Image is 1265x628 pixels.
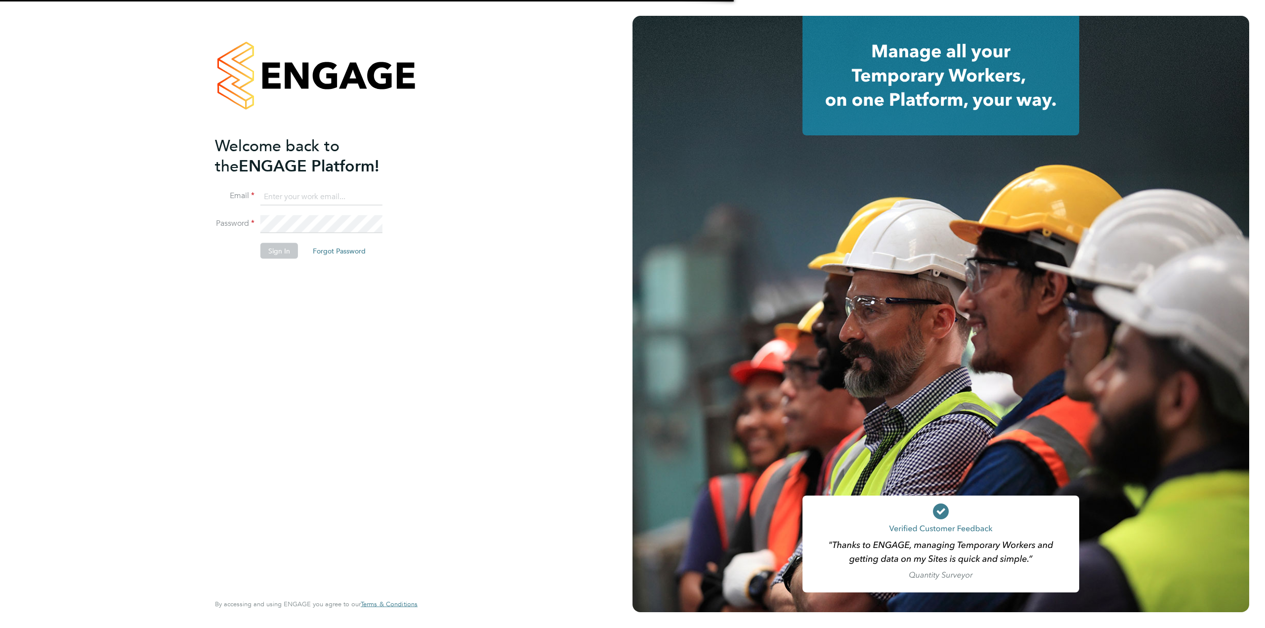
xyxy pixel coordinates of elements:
span: By accessing and using ENGAGE you agree to our [215,600,418,608]
h2: ENGAGE Platform! [215,135,408,176]
span: Welcome back to the [215,136,339,175]
label: Email [215,191,254,201]
a: Terms & Conditions [361,600,418,608]
input: Enter your work email... [260,188,382,206]
button: Sign In [260,243,298,259]
label: Password [215,218,254,229]
button: Forgot Password [305,243,374,259]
